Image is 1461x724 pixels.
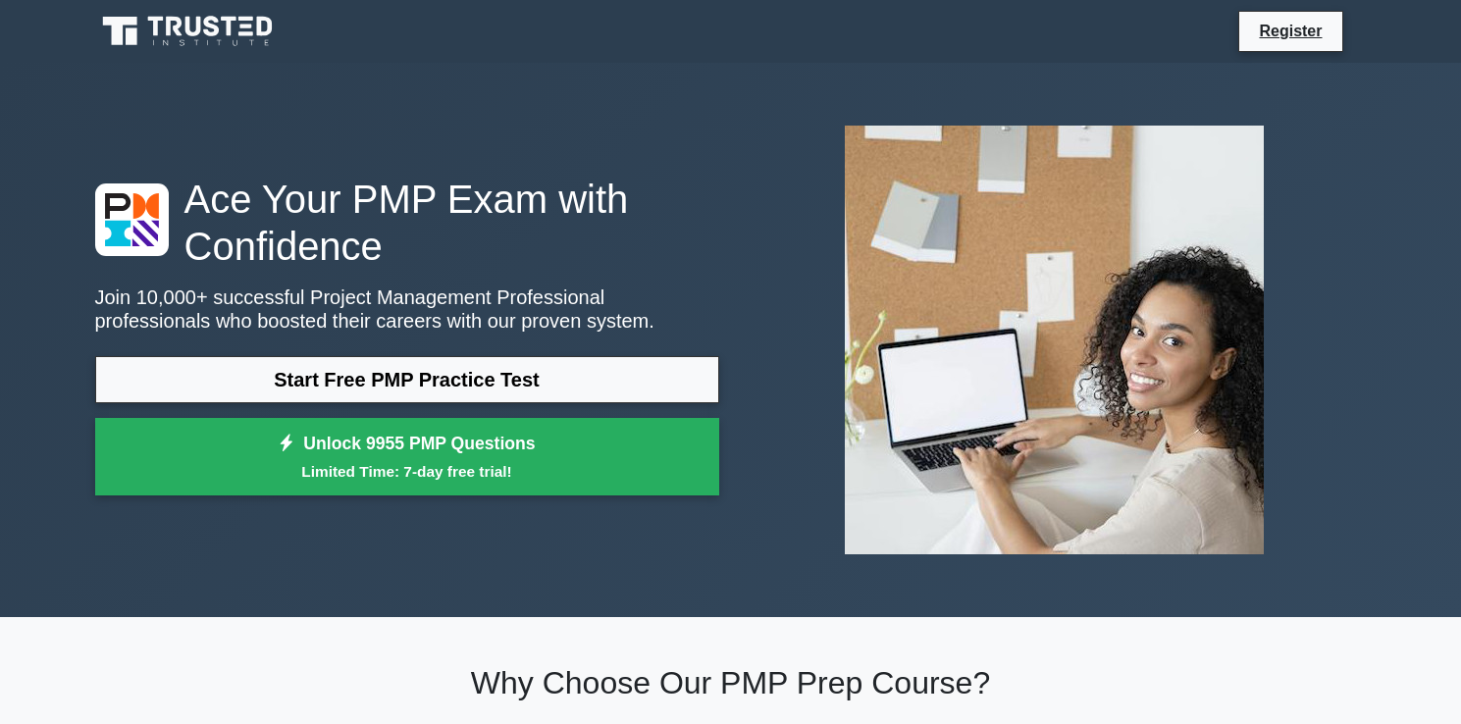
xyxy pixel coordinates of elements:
[95,176,719,270] h1: Ace Your PMP Exam with Confidence
[120,460,695,483] small: Limited Time: 7-day free trial!
[95,356,719,403] a: Start Free PMP Practice Test
[1247,19,1333,43] a: Register
[95,285,719,333] p: Join 10,000+ successful Project Management Professional professionals who boosted their careers w...
[95,664,1367,701] h2: Why Choose Our PMP Prep Course?
[95,418,719,496] a: Unlock 9955 PMP QuestionsLimited Time: 7-day free trial!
